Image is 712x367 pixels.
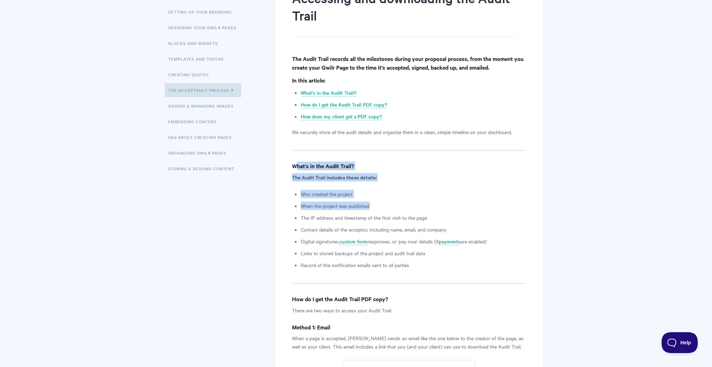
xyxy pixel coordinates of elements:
[292,334,526,351] p: When a page is accepted, [PERSON_NAME] sends an email like the one below to the creator of the pa...
[168,162,240,175] a: Storing & Reusing Content
[168,99,239,113] a: Adding & Managing Images
[301,101,387,109] a: How do I get the Audit Trail PDF copy?
[168,5,237,19] a: Setting up your Branding
[168,146,232,160] a: Organizing Qwilr Pages
[301,190,526,198] li: Who created the project
[168,36,223,50] a: Blocks and Widgets
[292,306,526,314] p: There are two ways to access your Audit Trail:
[168,115,222,128] a: Embedding Content
[339,238,367,245] a: custom form
[439,238,460,245] a: payments
[168,130,237,144] a: FAQ About Creating Pages
[301,249,526,257] li: Links to stored backups of the project and audit trail data
[292,76,526,85] h4: In this article:
[662,332,698,353] iframe: Toggle Customer Support
[301,237,526,245] li: Digital signatures, responses, or 'pay now' details (if are enabled)
[292,54,526,72] h4: The Audit Trail records all the milestones during your proposal process, from the moment you crea...
[292,295,526,303] h4: How do I get the Audit Trail PDF copy?
[301,261,526,269] li: Record of the notification emails sent to all parties
[168,21,242,34] a: Designing Your Qwilr Pages
[292,128,526,136] p: We securely store all the audit details and organize them in a clean, simple timeline on your das...
[292,173,377,181] strong: The Audit Trail includes these details:
[301,113,382,120] a: How does my client get a PDF copy?
[168,52,229,66] a: Templates and Tokens
[292,162,526,170] h4: What's in the Audit Trail?
[301,213,526,222] li: The IP address and timestamp of the first visit to the page
[168,68,214,81] a: Creating Quotes
[292,323,526,331] h4: Method 1: Email
[301,202,526,210] li: When the project was published
[301,225,526,234] li: Contact details of the acceptor, including name, email, and company
[301,89,356,97] a: What's in the Audit Trail?
[165,83,241,97] a: The Acceptance Process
